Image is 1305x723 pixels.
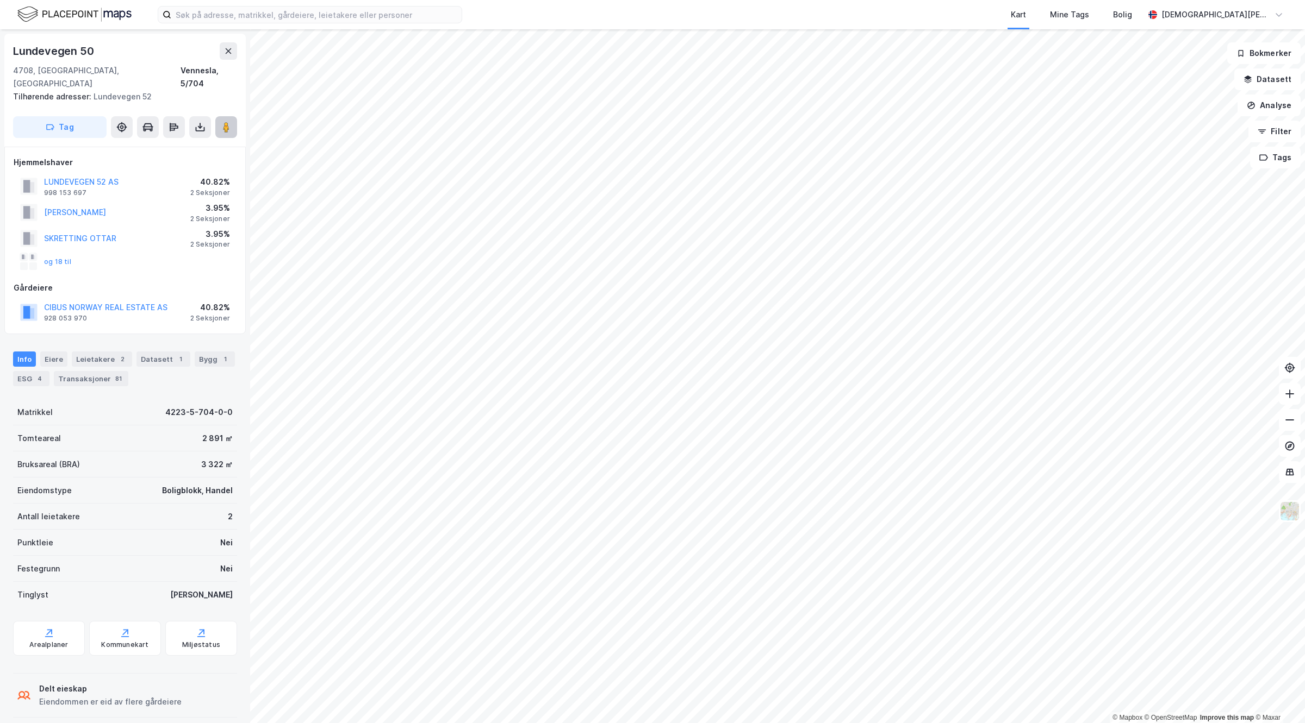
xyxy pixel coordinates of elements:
[40,351,67,367] div: Eiere
[13,90,228,103] div: Lundevegen 52
[39,695,182,708] div: Eiendommen er eid av flere gårdeiere
[220,562,233,575] div: Nei
[13,116,107,138] button: Tag
[1227,42,1301,64] button: Bokmerker
[17,484,72,497] div: Eiendomstype
[190,175,230,188] div: 40.82%
[14,156,237,169] div: Hjemmelshaver
[29,640,68,649] div: Arealplaner
[175,354,186,364] div: 1
[1113,714,1142,721] a: Mapbox
[1161,8,1270,21] div: [DEMOGRAPHIC_DATA][PERSON_NAME]
[14,281,237,294] div: Gårdeiere
[181,64,237,90] div: Vennesla, 5/704
[171,7,462,23] input: Søk på adresse, matrikkel, gårdeiere, leietakere eller personer
[190,314,230,323] div: 2 Seksjoner
[13,351,36,367] div: Info
[17,458,80,471] div: Bruksareal (BRA)
[190,240,230,249] div: 2 Seksjoner
[190,202,230,215] div: 3.95%
[17,562,60,575] div: Festegrunn
[44,188,86,197] div: 998 153 697
[17,588,48,601] div: Tinglyst
[17,536,53,549] div: Punktleie
[195,351,235,367] div: Bygg
[17,510,80,523] div: Antall leietakere
[17,5,132,24] img: logo.f888ab2527a4732fd821a326f86c7f29.svg
[117,354,128,364] div: 2
[13,92,94,101] span: Tilhørende adresser:
[136,351,190,367] div: Datasett
[1113,8,1132,21] div: Bolig
[13,42,96,60] div: Lundevegen 50
[101,640,148,649] div: Kommunekart
[113,373,124,384] div: 81
[190,188,230,197] div: 2 Seksjoner
[165,406,233,419] div: 4223-5-704-0-0
[228,510,233,523] div: 2
[190,215,230,223] div: 2 Seksjoner
[72,351,132,367] div: Leietakere
[220,536,233,549] div: Nei
[13,64,181,90] div: 4708, [GEOGRAPHIC_DATA], [GEOGRAPHIC_DATA]
[1145,714,1197,721] a: OpenStreetMap
[190,301,230,314] div: 40.82%
[17,406,53,419] div: Matrikkel
[201,458,233,471] div: 3 322 ㎡
[1248,121,1301,142] button: Filter
[170,588,233,601] div: [PERSON_NAME]
[1200,714,1254,721] a: Improve this map
[202,432,233,445] div: 2 891 ㎡
[190,228,230,241] div: 3.95%
[1011,8,1026,21] div: Kart
[17,432,61,445] div: Tomteareal
[162,484,233,497] div: Boligblokk, Handel
[1279,501,1300,521] img: Z
[39,682,182,695] div: Delt eieskap
[34,373,45,384] div: 4
[220,354,231,364] div: 1
[1238,95,1301,116] button: Analyse
[1050,8,1089,21] div: Mine Tags
[44,314,87,323] div: 928 053 970
[13,371,49,386] div: ESG
[1250,147,1301,168] button: Tags
[1251,671,1305,723] iframe: Chat Widget
[54,371,128,386] div: Transaksjoner
[182,640,220,649] div: Miljøstatus
[1234,68,1301,90] button: Datasett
